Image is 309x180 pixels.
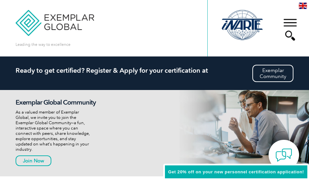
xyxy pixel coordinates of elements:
h2: Ready to get certified? Register & Apply for your certification at [16,66,294,74]
a: Join Now [16,155,51,166]
p: As a valued member of Exemplar Global, we invite you to join the Exemplar Global Community—a fun,... [16,110,103,152]
span: Get 20% off on your new personnel certification application! [168,169,304,174]
h2: Exemplar Global Community [16,98,103,106]
p: Leading the way to excellence [16,41,71,48]
img: contact-chat.png [276,147,292,163]
img: en [299,3,307,9]
a: ExemplarCommunity [252,65,293,82]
